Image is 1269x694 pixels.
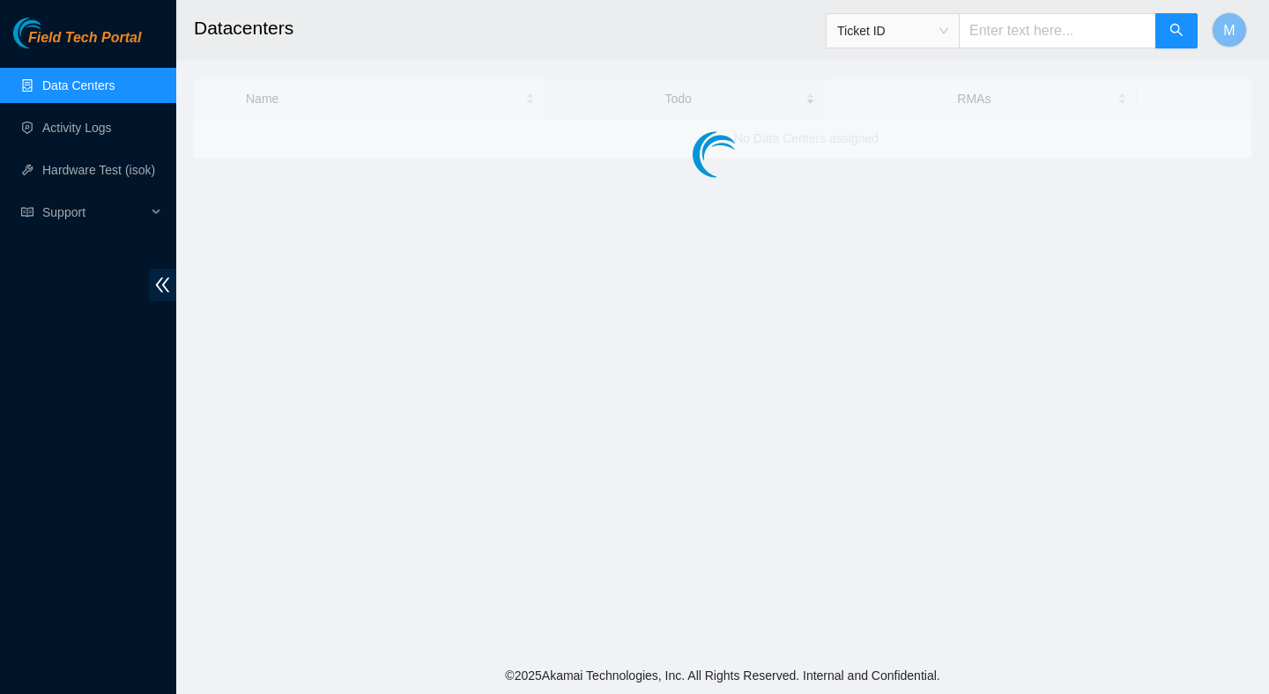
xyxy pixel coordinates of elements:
a: Data Centers [42,78,115,92]
img: Akamai Technologies [13,18,89,48]
span: Support [42,195,146,230]
span: double-left [149,269,176,301]
input: Enter text here... [959,13,1156,48]
span: Field Tech Portal [28,30,141,47]
a: Hardware Test (isok) [42,163,155,177]
span: M [1223,19,1235,41]
a: Akamai TechnologiesField Tech Portal [13,32,141,55]
span: read [21,206,33,218]
footer: © 2025 Akamai Technologies, Inc. All Rights Reserved. Internal and Confidential. [176,657,1269,694]
a: Activity Logs [42,121,112,135]
button: search [1155,13,1198,48]
button: M [1212,12,1247,48]
span: Ticket ID [837,18,948,44]
span: search [1169,23,1184,40]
